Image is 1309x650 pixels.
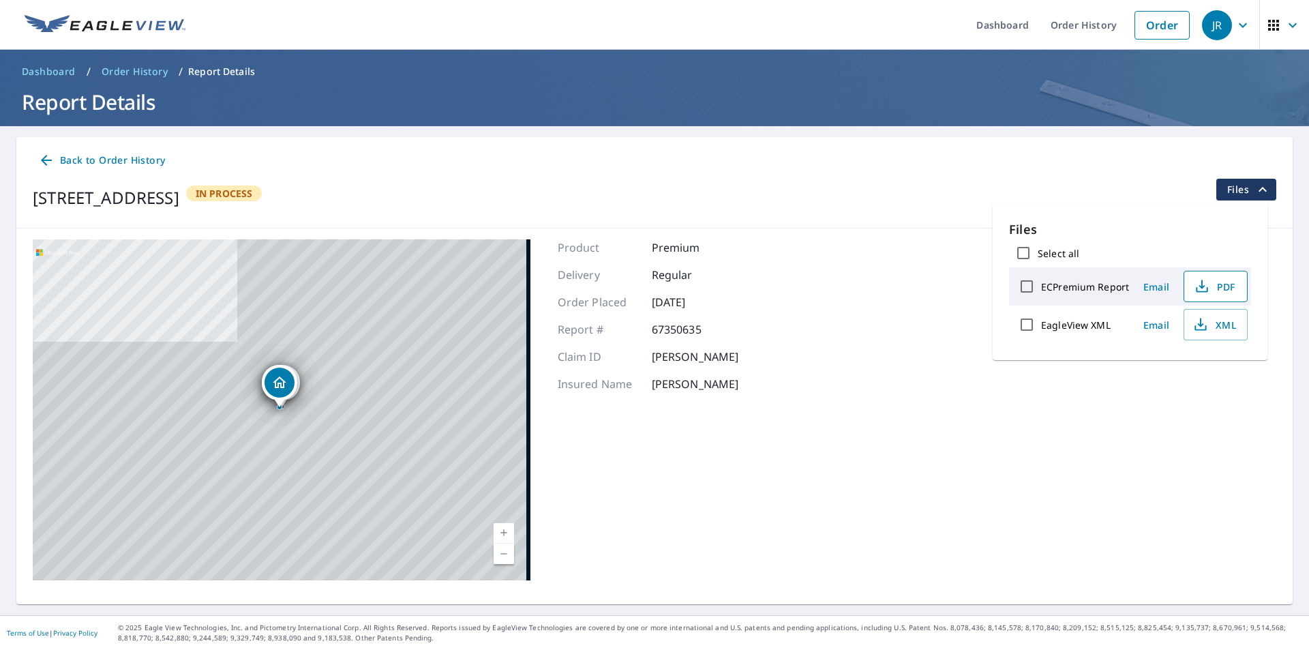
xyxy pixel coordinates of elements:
[96,61,173,83] a: Order History
[118,623,1302,643] p: © 2025 Eagle View Technologies, Inc. and Pictometry International Corp. All Rights Reserved. Repo...
[1184,309,1248,340] button: XML
[102,65,168,78] span: Order History
[1192,316,1236,333] span: XML
[1140,319,1173,331] span: Email
[16,61,1293,83] nav: breadcrumb
[7,629,97,637] p: |
[187,187,261,200] span: In Process
[1202,10,1232,40] div: JR
[558,239,640,256] p: Product
[188,65,255,78] p: Report Details
[16,61,81,83] a: Dashboard
[1009,220,1251,239] p: Files
[558,267,640,283] p: Delivery
[7,628,49,638] a: Terms of Use
[25,15,185,35] img: EV Logo
[1184,271,1248,302] button: PDF
[652,321,734,338] p: 67350635
[1140,280,1173,293] span: Email
[1134,314,1178,336] button: Email
[33,186,179,210] div: [STREET_ADDRESS]
[1192,278,1236,295] span: PDF
[1227,181,1271,198] span: Files
[652,239,734,256] p: Premium
[33,148,170,173] a: Back to Order History
[1041,319,1111,331] label: EagleView XML
[16,88,1293,116] h1: Report Details
[1038,247,1079,260] label: Select all
[652,267,734,283] p: Regular
[1134,11,1190,40] a: Order
[22,65,76,78] span: Dashboard
[1134,276,1178,297] button: Email
[494,523,514,544] a: Current Level 17, Zoom In
[53,628,97,638] a: Privacy Policy
[1216,179,1276,201] button: filesDropdownBtn-67350635
[87,63,91,80] li: /
[558,321,640,338] p: Report #
[558,294,640,310] p: Order Placed
[262,365,297,407] div: Dropped pin, building 1, Residential property, 715 Portpatrick Pl Fort Mill, SC 29708
[652,294,734,310] p: [DATE]
[494,544,514,564] a: Current Level 17, Zoom Out
[38,152,165,169] span: Back to Order History
[652,349,739,365] p: [PERSON_NAME]
[558,376,640,392] p: Insured Name
[1041,280,1129,293] label: ECPremium Report
[558,349,640,365] p: Claim ID
[179,63,183,80] li: /
[652,376,739,392] p: [PERSON_NAME]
